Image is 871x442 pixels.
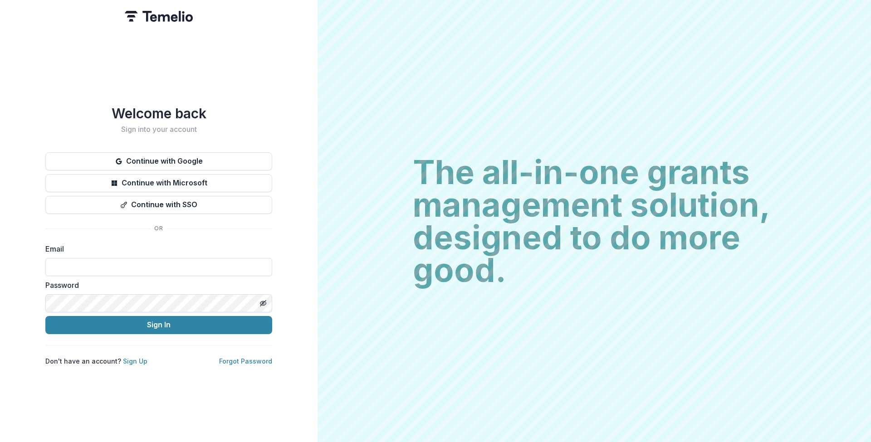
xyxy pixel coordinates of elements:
button: Sign In [45,316,272,334]
h1: Welcome back [45,105,272,121]
a: Forgot Password [219,357,272,365]
a: Sign Up [123,357,147,365]
p: Don't have an account? [45,356,147,366]
img: Temelio [125,11,193,22]
button: Continue with Google [45,152,272,170]
button: Continue with Microsoft [45,174,272,192]
label: Password [45,280,267,291]
button: Continue with SSO [45,196,272,214]
button: Toggle password visibility [256,296,270,311]
label: Email [45,243,267,254]
h2: Sign into your account [45,125,272,134]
